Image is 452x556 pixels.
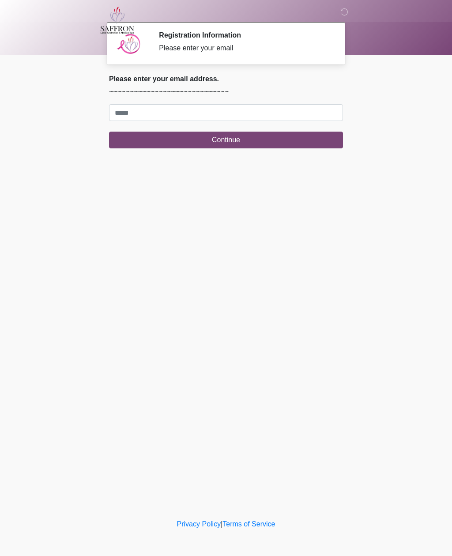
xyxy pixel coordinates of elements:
a: Privacy Policy [177,520,221,528]
h2: Please enter your email address. [109,75,343,83]
img: Agent Avatar [116,31,142,57]
button: Continue [109,132,343,148]
a: Terms of Service [222,520,275,528]
a: | [221,520,222,528]
p: ~~~~~~~~~~~~~~~~~~~~~~~~~~~~~ [109,87,343,97]
img: Saffron Laser Aesthetics and Medical Spa Logo [100,7,135,34]
div: Please enter your email [159,43,330,53]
